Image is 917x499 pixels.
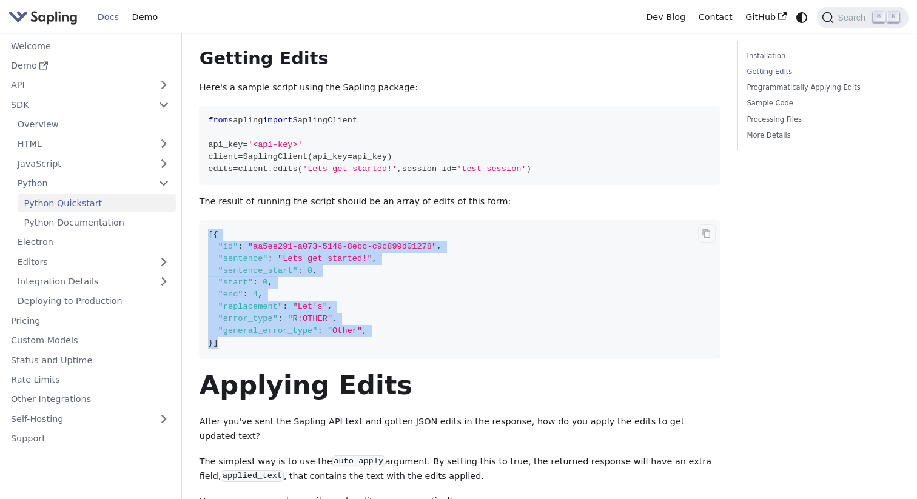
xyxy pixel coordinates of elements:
span: "end" [218,290,243,299]
a: Sapling.ai [8,8,82,26]
button: Collapse sidebar category 'SDK' [152,96,176,113]
span: } [208,338,213,347]
a: More Details [747,130,895,141]
span: , [332,314,337,323]
p: Here's a sample script using the Sapling package: [200,81,720,95]
span: 4 [253,290,258,299]
span: ( [298,164,303,173]
span: : [283,302,287,311]
span: "Let's" [293,302,327,311]
a: Getting Edits [747,66,895,78]
a: Contact [692,8,739,27]
a: Docs [91,8,126,27]
span: "error_type" [218,314,278,323]
span: edits [273,164,298,173]
h2: Getting Edits [200,48,720,70]
span: api_key [352,152,387,161]
span: : [238,242,243,251]
span: api_key [312,152,347,161]
span: { [213,230,218,239]
a: Rate Limits [4,371,176,389]
span: client [238,164,267,173]
a: Welcome [4,37,176,55]
span: = [452,164,457,173]
p: The result of running the script should be an array of edits of this form: [200,195,720,209]
span: "general_error_type" [218,326,318,335]
span: = [233,164,238,173]
span: 0 [307,266,312,275]
span: "Lets get started!" [278,254,372,263]
a: Overview [11,116,176,133]
span: import [263,116,292,125]
button: Expand sidebar category 'API' [152,76,176,94]
a: Sample Code [747,98,895,109]
span: , [362,326,367,335]
span: , [268,278,273,287]
span: from [208,116,228,125]
span: sapling [228,116,263,125]
span: "sentence_start" [218,266,298,275]
a: Editors [11,253,152,270]
span: = [238,152,243,161]
span: '<api-key>' [248,140,303,149]
p: After you've sent the Sapling API text and gotten JSON edits in the response, how do you apply th... [200,415,720,444]
span: ) [526,164,531,173]
h1: Applying Edits [200,369,720,401]
span: SaplingClient [293,116,358,125]
span: , [312,266,317,275]
span: SaplingClient [243,152,308,161]
span: : [298,266,303,275]
span: "Other" [327,326,362,335]
span: client [208,152,238,161]
button: Switch between dark and light mode (currently system mode) [793,8,811,26]
a: JavaScript [11,155,176,172]
a: HTML [11,135,176,153]
a: Python Documentation [18,214,176,232]
span: [ [208,230,213,239]
a: GitHub [739,8,793,27]
span: "id" [218,242,238,251]
span: , [327,302,332,311]
span: , [372,254,377,263]
code: auto_apply [332,455,385,467]
span: : [278,314,283,323]
span: "aa5ee291-a073-5146-8ebc-c9c899d01278" [248,242,437,251]
span: ( [307,152,312,161]
code: applied_text [221,470,283,482]
span: "replacement" [218,302,283,311]
a: Custom Models [4,332,176,349]
button: Search (Command+K) [817,7,908,28]
img: Sapling.ai [8,8,78,26]
span: ) [387,152,392,161]
span: "R:OTHER" [287,314,332,323]
span: = [243,140,248,149]
a: Dev Blog [639,8,691,27]
span: Search [834,13,873,22]
a: Other Integrations [4,390,176,408]
a: Python [11,175,176,192]
span: , [437,242,442,251]
a: API [4,76,152,94]
a: Processing Files [747,114,895,126]
span: : [253,278,258,287]
a: Self-Hosting [4,410,176,427]
a: Integration Details [11,273,176,290]
span: : [243,290,248,299]
a: Demo [126,8,164,27]
span: : [268,254,273,263]
a: Status and Uptime [4,351,176,369]
a: Programmatically Applying Edits [747,82,895,93]
span: session_id [402,164,452,173]
span: 'test_session' [457,164,526,173]
span: : [317,326,322,335]
kbd: K [887,12,899,22]
a: Deploying to Production [11,292,176,310]
button: Copy code to clipboard [698,224,716,243]
a: Python Quickstart [18,194,176,212]
kbd: ⌘ [873,12,885,22]
a: Electron [11,233,176,251]
span: ] [213,338,218,347]
span: "sentence" [218,254,268,263]
a: Demo [4,57,176,75]
span: 0 [263,278,267,287]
